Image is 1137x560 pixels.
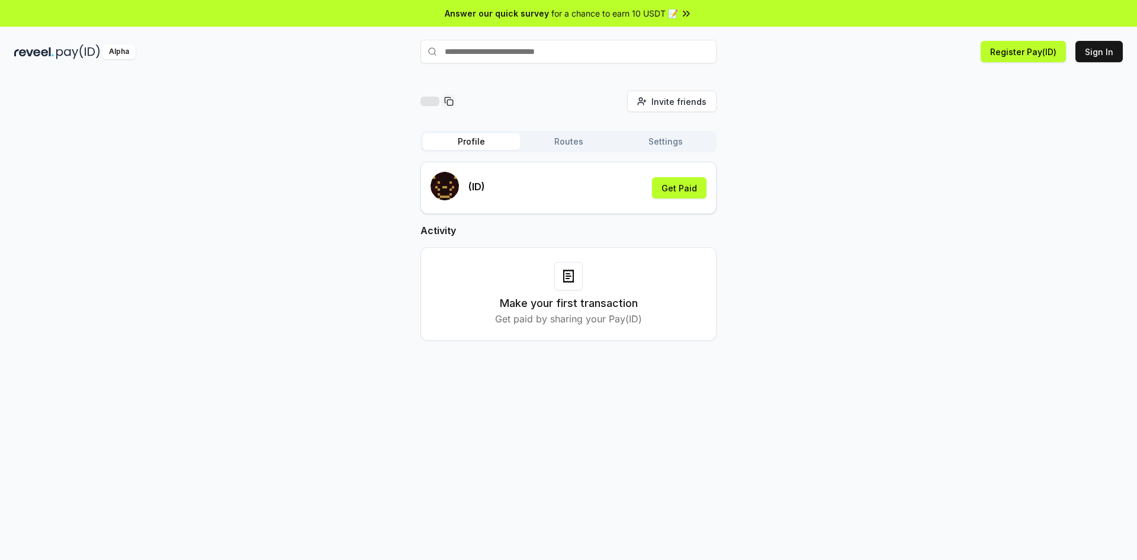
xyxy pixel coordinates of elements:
button: Invite friends [627,91,717,112]
span: Invite friends [651,95,706,108]
button: Get Paid [652,177,706,199]
button: Settings [617,133,714,150]
span: for a chance to earn 10 USDT 📝 [551,7,678,20]
button: Register Pay(ID) [981,41,1066,62]
img: pay_id [56,44,100,59]
p: Get paid by sharing your Pay(ID) [495,312,642,326]
div: Alpha [102,44,136,59]
button: Profile [423,133,520,150]
h3: Make your first transaction [500,295,638,312]
h2: Activity [420,223,717,238]
button: Sign In [1075,41,1123,62]
button: Routes [520,133,617,150]
img: reveel_dark [14,44,54,59]
span: Answer our quick survey [445,7,549,20]
p: (ID) [468,180,485,194]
